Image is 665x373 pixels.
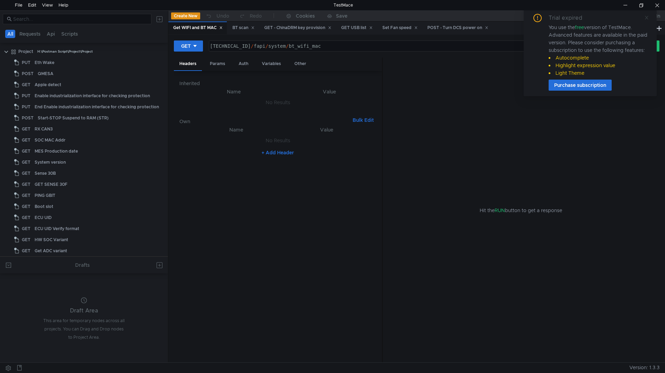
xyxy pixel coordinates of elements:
[35,168,56,179] div: Sense 30B
[17,30,43,38] button: Requests
[59,30,80,38] button: Scripts
[266,137,290,144] nz-embed-empty: No Results
[549,54,648,62] li: Autocomplete
[35,157,66,167] div: System version
[171,12,200,19] button: Create New
[185,88,283,96] th: Name
[549,14,591,22] div: Trial expired
[22,224,30,234] span: GET
[549,69,648,77] li: Light Theme
[22,190,30,201] span: GET
[200,11,234,21] button: Undo
[22,157,30,167] span: GET
[22,235,30,245] span: GET
[336,13,347,18] div: Save
[35,224,79,234] div: ECU UID Verify format
[179,117,350,126] h6: Own
[35,135,65,145] div: SOC MAC Addr
[35,212,52,223] div: ECU UID
[282,88,376,96] th: Value
[35,246,67,256] div: Get ADC variant
[45,30,57,38] button: Api
[22,179,30,190] span: GET
[234,11,267,21] button: Redo
[190,126,282,134] th: Name
[35,102,159,112] div: End Enable industrialization interface for checking protection
[5,30,15,38] button: All
[22,80,30,90] span: GET
[427,24,488,31] div: POST - Turn DCS power on
[22,146,30,156] span: GET
[174,57,202,71] div: Headers
[35,80,61,90] div: Apple detect
[35,235,68,245] div: HW SOC Variant
[22,113,34,123] span: POST
[38,113,109,123] div: Start-STOP Suspend to RAM (STR)
[289,57,312,70] div: Other
[629,363,659,373] span: Version: 1.3.3
[179,79,376,88] h6: Inherited
[75,261,90,269] div: Drafts
[22,246,30,256] span: GET
[181,42,191,50] div: GET
[38,69,53,79] div: QMESA
[22,135,30,145] span: GET
[259,148,297,157] button: + Add Header
[35,91,150,101] div: Enable industrialization interface for checking protection
[35,146,78,156] div: MES Production date
[22,102,30,112] span: PUT
[22,168,30,179] span: GET
[22,57,30,68] span: PUT
[204,57,231,70] div: Params
[37,46,93,57] div: H:\Postman Script\Project\Project
[549,24,648,77] div: You use the version of TestMace. Advanced features are available in the paid version. Please cons...
[35,124,53,134] div: RX CAN3
[173,24,223,31] div: Get WIFI and BT MAC
[549,80,612,91] button: Purchase subscription
[341,24,373,31] div: GET USB list
[296,12,315,20] div: Cookies
[22,124,30,134] span: GET
[495,207,505,213] span: RUN
[18,46,33,57] div: Project
[250,12,262,20] div: Redo
[216,12,229,20] div: Undo
[35,179,68,190] div: GET SENSE 30F
[22,201,30,212] span: GET
[35,201,53,212] div: Boot slot
[233,57,254,70] div: Auth
[232,24,255,31] div: BT scan
[382,24,418,31] div: Set Fan speed
[480,207,562,214] span: Hit the button to get a response
[22,69,34,79] span: POST
[264,24,331,31] div: GET - ChinaDRM key provision
[549,62,648,69] li: Highlight expression value
[13,15,147,23] input: Search...
[256,57,286,70] div: Variables
[282,126,371,134] th: Value
[174,40,203,52] button: GET
[22,91,30,101] span: PUT
[575,24,584,30] span: free
[266,99,290,106] nz-embed-empty: No Results
[35,190,55,201] div: PING GBIT
[35,57,54,68] div: Eth Wake
[350,116,376,124] button: Bulk Edit
[22,212,30,223] span: GET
